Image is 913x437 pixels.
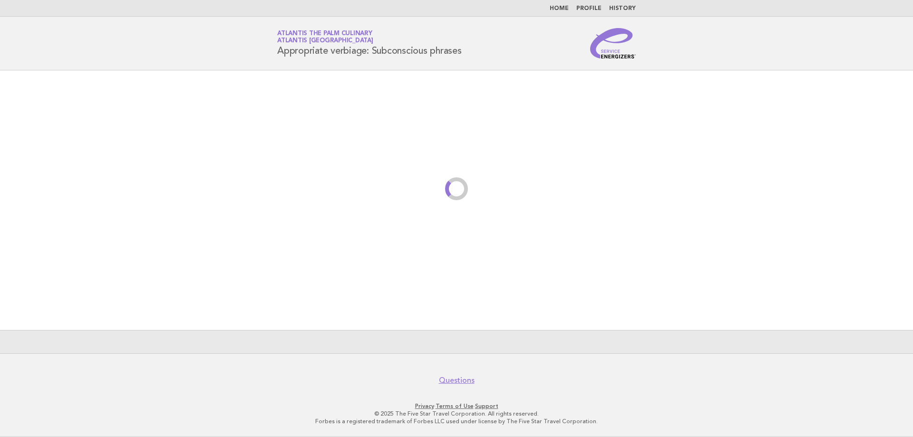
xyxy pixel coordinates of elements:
[165,402,748,410] p: · ·
[165,418,748,425] p: Forbes is a registered trademark of Forbes LLC used under license by The Five Star Travel Corpora...
[475,403,498,409] a: Support
[436,403,474,409] a: Terms of Use
[415,403,434,409] a: Privacy
[277,31,462,56] h1: Appropriate verbiage: Subconscious phrases
[277,38,373,44] span: Atlantis [GEOGRAPHIC_DATA]
[277,30,373,44] a: Atlantis The Palm CulinaryAtlantis [GEOGRAPHIC_DATA]
[165,410,748,418] p: © 2025 The Five Star Travel Corporation. All rights reserved.
[439,376,475,385] a: Questions
[576,6,602,11] a: Profile
[550,6,569,11] a: Home
[590,28,636,58] img: Service Energizers
[609,6,636,11] a: History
